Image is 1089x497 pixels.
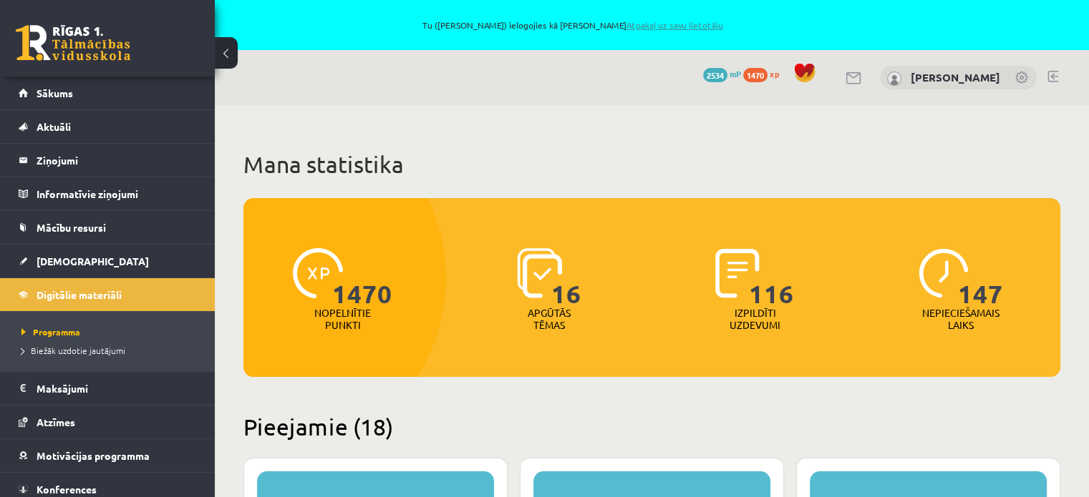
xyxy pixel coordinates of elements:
[37,120,71,133] span: Aktuāli
[749,248,794,307] span: 116
[626,19,722,31] a: Atpakaļ uz savu lietotāju
[37,449,150,462] span: Motivācijas programma
[37,177,197,210] legend: Informatīvie ziņojumi
[19,245,197,277] a: [DEMOGRAPHIC_DATA]
[727,307,783,331] p: Izpildīti uzdevumi
[165,21,980,29] span: Tu ([PERSON_NAME]) ielogojies kā [PERSON_NAME]
[770,68,779,79] span: xp
[919,248,969,298] img: icon-clock-7be60019b62300814b6bd22b8e044499b485619524d84068768e800edab66f18.svg
[19,439,197,472] a: Motivācijas programma
[21,326,80,338] span: Programma
[21,325,200,338] a: Programma
[19,405,197,438] a: Atzīmes
[743,68,786,79] a: 1470 xp
[37,144,197,177] legend: Ziņojumi
[911,70,1000,84] a: [PERSON_NAME]
[19,278,197,311] a: Digitālie materiāli
[521,307,577,331] p: Apgūtās tēmas
[743,68,768,82] span: 1470
[887,72,901,86] img: Jānis Tāre
[37,221,106,234] span: Mācību resursi
[19,110,197,143] a: Aktuāli
[730,68,741,79] span: mP
[19,211,197,244] a: Mācību resursi
[37,415,75,428] span: Atzīmes
[243,150,1060,179] h1: Mana statistika
[37,288,122,301] span: Digitālie materiāli
[715,248,760,298] img: icon-completed-tasks-ad58ae20a441b2904462921112bc710f1caf180af7a3daa7317a5a94f2d26646.svg
[37,483,97,496] span: Konferences
[551,248,581,307] span: 16
[703,68,727,82] span: 2534
[19,144,197,177] a: Ziņojumi
[19,372,197,405] a: Maksājumi
[293,248,343,298] img: icon-xp-0682a9bc20223a9ccc6f5883a126b849a74cddfe5390d2b41b4391c66f2066e7.svg
[19,77,197,109] a: Sākums
[703,68,741,79] a: 2534 mP
[37,372,197,405] legend: Maksājumi
[243,413,1060,441] h2: Pieejamie (18)
[922,307,1000,331] p: Nepieciešamais laiks
[37,87,73,99] span: Sākums
[19,177,197,210] a: Informatīvie ziņojumi
[37,255,149,267] span: [DEMOGRAPHIC_DATA]
[21,345,125,356] span: Biežāk uzdotie jautājumi
[958,248,1003,307] span: 147
[332,248,392,307] span: 1470
[16,25,130,61] a: Rīgas 1. Tālmācības vidusskola
[21,344,200,357] a: Biežāk uzdotie jautājumi
[314,307,371,331] p: Nopelnītie punkti
[517,248,562,298] img: icon-learned-topics-4a711ccc23c960034f471b6e78daf4a3bad4a20eaf4de84257b87e66633f6470.svg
